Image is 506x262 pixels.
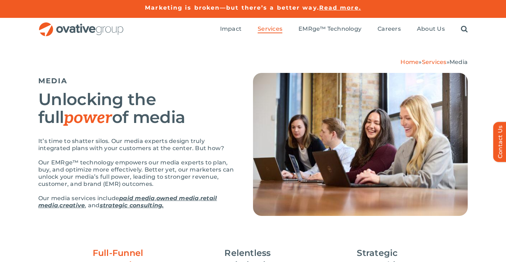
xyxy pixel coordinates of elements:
[38,195,235,209] p: Our media services include , , , , and
[38,195,217,209] a: retail media
[100,202,164,209] a: strategic consulting.
[119,195,155,202] a: paid media
[145,4,319,11] a: Marketing is broken—but there’s a better way.
[319,4,361,11] a: Read more.
[38,90,235,127] h2: Unlocking the full of media
[449,59,468,65] span: Media
[38,76,235,85] h5: MEDIA
[400,59,419,65] a: Home
[64,108,112,128] em: power
[298,25,361,33] a: EMRge™ Technology
[253,73,468,216] img: Media – Hero
[38,21,124,28] a: OG_Full_horizontal_RGB
[417,25,445,33] a: About Us
[220,25,242,33] a: Impact
[38,159,235,188] p: Our EMRge™ technology empowers our media experts to plan, buy, and optimize more effectively. Bet...
[220,18,468,41] nav: Menu
[378,25,401,33] a: Careers
[258,25,282,33] a: Services
[156,195,199,202] a: owned media
[422,59,447,65] a: Services
[59,202,85,209] a: creative
[400,59,468,65] span: » »
[38,138,235,152] p: It’s time to shatter silos. Our media experts design truly integrated plans with your customers a...
[461,25,468,33] a: Search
